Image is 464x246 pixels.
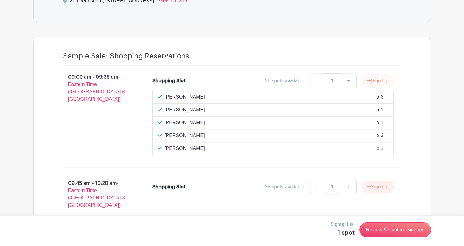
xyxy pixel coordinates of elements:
[164,132,205,139] p: [PERSON_NAME]
[68,181,125,208] span: - Eastern Time ([GEOGRAPHIC_DATA] & [GEOGRAPHIC_DATA])
[265,77,304,84] div: 26 spots available
[341,180,356,194] a: +
[377,145,383,152] div: x 1
[164,106,205,114] p: [PERSON_NAME]
[377,132,383,139] div: x 3
[309,180,323,194] a: -
[377,93,383,101] div: x 3
[164,93,205,101] p: [PERSON_NAME]
[152,183,186,191] div: Shopping Slot
[362,74,394,87] button: Sign Up
[309,73,323,88] a: -
[377,119,383,126] div: x 1
[53,177,143,211] p: 09:45 am - 10:20 am
[63,52,189,61] h4: Sample Sale: Shopping Reservations
[265,183,304,191] div: 35 spots available
[152,77,186,84] div: Shopping Slot
[341,73,356,88] a: +
[330,229,355,237] h5: 1 spot
[68,74,125,102] span: - Eastern Time ([GEOGRAPHIC_DATA] & [GEOGRAPHIC_DATA])
[53,71,143,105] p: 09:00 am - 09:35 am
[330,221,355,228] p: Signup List
[164,145,205,152] p: [PERSON_NAME]
[362,181,394,193] button: Sign Up
[359,222,431,237] a: Review & Confirm Signups
[164,119,205,126] p: [PERSON_NAME]
[377,106,383,114] div: x 1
